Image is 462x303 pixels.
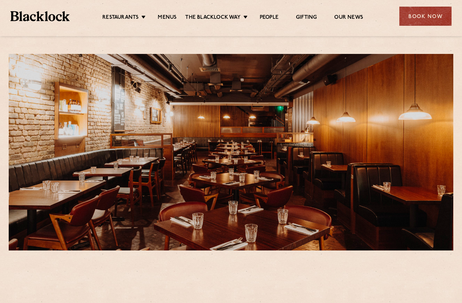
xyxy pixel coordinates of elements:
[10,11,70,21] img: BL_Textured_Logo-footer-cropped.svg
[296,14,317,22] a: Gifting
[102,14,139,22] a: Restaurants
[158,14,177,22] a: Menus
[260,14,279,22] a: People
[185,14,240,22] a: The Blacklock Way
[399,7,452,26] div: Book Now
[334,14,363,22] a: Our News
